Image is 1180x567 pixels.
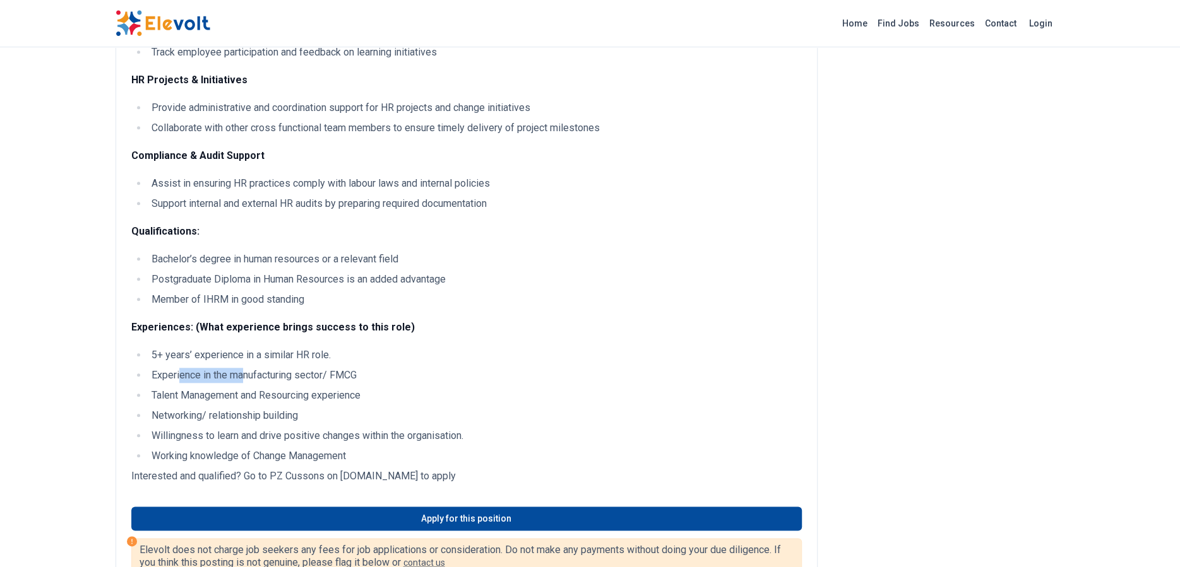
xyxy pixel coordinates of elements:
[148,120,802,136] li: Collaborate with other cross functional team members to ensure timely delivery of project milestones
[148,45,802,60] li: Track employee participation and feedback on learning initiatives
[148,448,802,464] li: Working knowledge of Change Management
[131,74,247,86] strong: HR Projects & Initiatives
[1022,11,1060,36] a: Login
[873,13,924,33] a: Find Jobs
[131,149,265,161] strong: Compliance & Audit Support
[148,368,802,383] li: Experience in the manufacturing sector/ FMCG
[148,272,802,287] li: Postgraduate Diploma in Human Resources is an added advantage
[148,292,802,307] li: Member of IHRM in good standing
[148,388,802,403] li: Talent Management and Resourcing experience
[148,176,802,191] li: Assist in ensuring HR practices comply with labour laws and internal policies
[1117,506,1180,567] iframe: Chat Widget
[148,428,802,443] li: Willingness to learn and drive positive changes within the organisation.
[837,13,873,33] a: Home
[148,252,802,267] li: Bachelor’s degree in human resources or a relevant field
[148,100,802,115] li: Provide administrative and coordination support for HR projects and change initiatives
[131,225,200,237] strong: Qualifications:
[148,348,802,363] li: 5+ years’ experience in a similar HR role.
[116,10,210,37] img: Elevolt
[131,506,802,530] a: Apply for this position
[148,196,802,211] li: Support internal and external HR audits by preparing required documentation
[131,469,802,484] p: Interested and qualified? Go to PZ Cussons on [DOMAIN_NAME] to apply
[980,13,1022,33] a: Contact
[131,321,415,333] strong: Experiences: (What experience brings success to this role)
[148,408,802,423] li: Networking/ relationship building
[924,13,980,33] a: Resources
